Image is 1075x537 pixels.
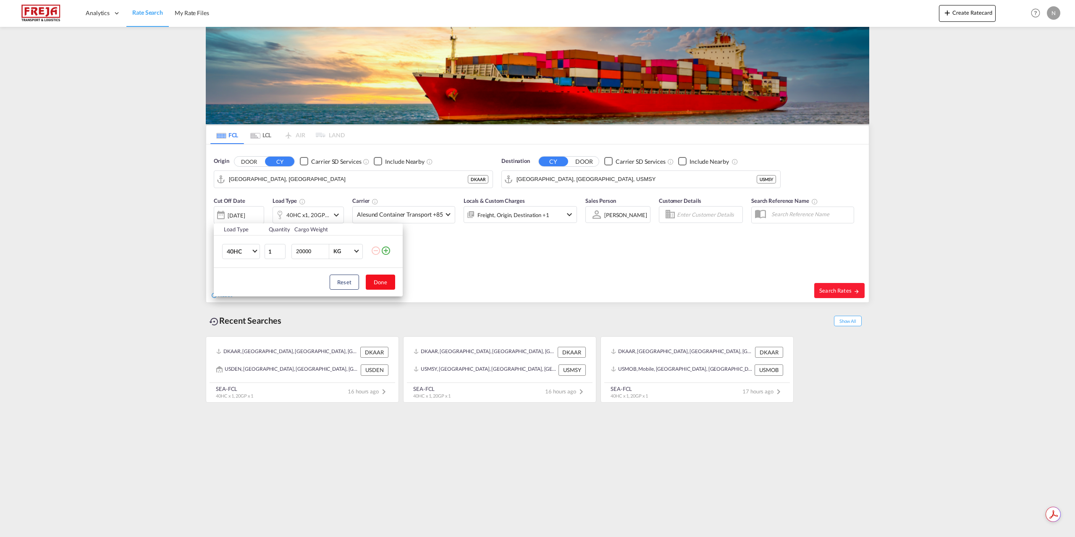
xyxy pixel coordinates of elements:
md-icon: icon-minus-circle-outline [371,246,381,256]
button: Reset [330,275,359,290]
div: Cargo Weight [294,225,366,233]
button: Done [366,275,395,290]
th: Quantity [264,223,290,236]
input: Enter Weight [295,244,329,259]
md-icon: icon-plus-circle-outline [381,246,391,256]
div: KG [333,248,341,254]
md-select: Choose: 40HC [222,244,260,259]
th: Load Type [214,223,264,236]
span: 40HC [227,247,251,256]
input: Qty [265,244,286,259]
